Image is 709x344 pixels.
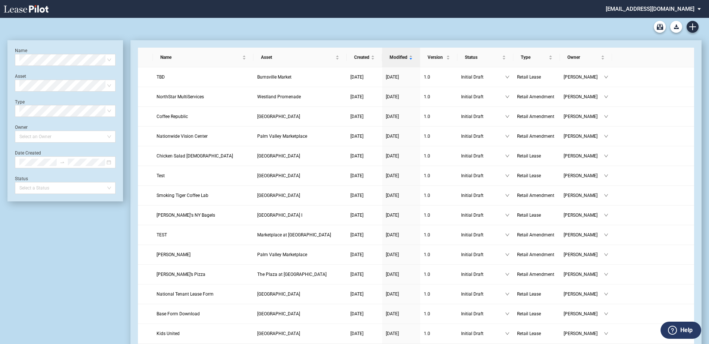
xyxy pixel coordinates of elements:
a: [PERSON_NAME]'s NY Bagels [157,211,250,219]
span: 1 . 0 [424,153,430,159]
a: [DATE] [350,211,378,219]
label: Help [680,325,693,335]
span: Retail Amendment [517,114,554,119]
a: Retail Lease [517,290,556,298]
span: [DATE] [350,252,363,257]
a: [DATE] [350,290,378,298]
a: [DATE] [350,172,378,179]
a: Retail Lease [517,152,556,160]
a: Retail Amendment [517,271,556,278]
a: Marketplace at [GEOGRAPHIC_DATA] [257,231,343,239]
span: down [604,134,608,138]
a: Retail Amendment [517,133,556,140]
span: 1 . 0 [424,272,430,277]
span: Smoking Tiger Coffee Lab [157,193,208,198]
span: Initial Draft [461,231,505,239]
a: 1.0 [424,172,454,179]
a: Base Form Download [157,310,250,318]
a: 1.0 [424,152,454,160]
span: Status [465,54,501,61]
a: [DATE] [386,172,416,179]
a: Retail Amendment [517,251,556,258]
span: down [604,173,608,178]
a: [DATE] [350,113,378,120]
a: Retail Lease [517,211,556,219]
span: Initial Draft [461,73,505,81]
span: [PERSON_NAME] [564,271,604,278]
span: down [604,312,608,316]
a: Retail Amendment [517,231,556,239]
span: Retail Lease [517,311,541,316]
span: 1 . 0 [424,74,430,80]
span: [DATE] [386,213,399,218]
th: Version [420,48,457,67]
a: Retail Lease [517,330,556,337]
span: Base Form Download [157,311,200,316]
span: down [604,95,608,99]
span: Initial Draft [461,251,505,258]
span: Coffee Republic [157,114,188,119]
span: down [604,193,608,198]
span: Name [160,54,241,61]
span: down [505,331,510,336]
a: 1.0 [424,271,454,278]
span: [DATE] [350,311,363,316]
span: [DATE] [386,74,399,80]
span: down [505,134,510,138]
a: [DATE] [350,271,378,278]
span: Retail Amendment [517,252,554,257]
label: Name [15,48,27,53]
a: Coffee Republic [157,113,250,120]
a: Test [157,172,250,179]
span: Asset [261,54,334,61]
span: TBD [157,74,165,80]
span: [DATE] [386,153,399,159]
a: Burnsville Market [257,73,343,81]
a: [DATE] [386,211,416,219]
span: down [505,292,510,296]
span: Silver Lake Village [257,292,300,297]
a: [DATE] [350,251,378,258]
span: [DATE] [350,74,363,80]
span: [PERSON_NAME] [564,152,604,160]
span: down [604,292,608,296]
span: down [505,193,510,198]
a: Smoking Tiger Coffee Lab [157,192,250,199]
a: Palm Valley Marketplace [257,251,343,258]
a: [DATE] [350,231,378,239]
span: Noah's NY Bagels [157,213,215,218]
span: [DATE] [386,232,399,238]
a: [DATE] [350,152,378,160]
span: [DATE] [386,252,399,257]
th: Status [457,48,513,67]
a: [GEOGRAPHIC_DATA] [257,290,343,298]
span: Owner [567,54,599,61]
a: Nationwide Vision Center [157,133,250,140]
span: [PERSON_NAME] [564,310,604,318]
th: Type [513,48,560,67]
span: down [604,272,608,277]
a: NorthStar MultiServices [157,93,250,101]
a: [DATE] [386,310,416,318]
span: [DATE] [350,114,363,119]
span: Retail Lease [517,153,541,159]
button: Download Blank Form [670,21,682,33]
span: [PERSON_NAME] [564,251,604,258]
span: swap-right [60,160,65,165]
span: Marketplace at Highland Village [257,232,331,238]
a: 1.0 [424,93,454,101]
span: Initial Draft [461,152,505,160]
span: down [604,75,608,79]
a: [DATE] [350,73,378,81]
span: [DATE] [386,193,399,198]
span: Oak Park Plaza [257,331,300,336]
span: Retail Amendment [517,134,554,139]
a: Retail Amendment [517,93,556,101]
span: [DATE] [350,193,363,198]
span: Retail Amendment [517,272,554,277]
span: down [505,173,510,178]
span: [PERSON_NAME] [564,172,604,179]
span: down [505,114,510,119]
a: Retail Lease [517,172,556,179]
span: NorthStar MultiServices [157,94,204,99]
